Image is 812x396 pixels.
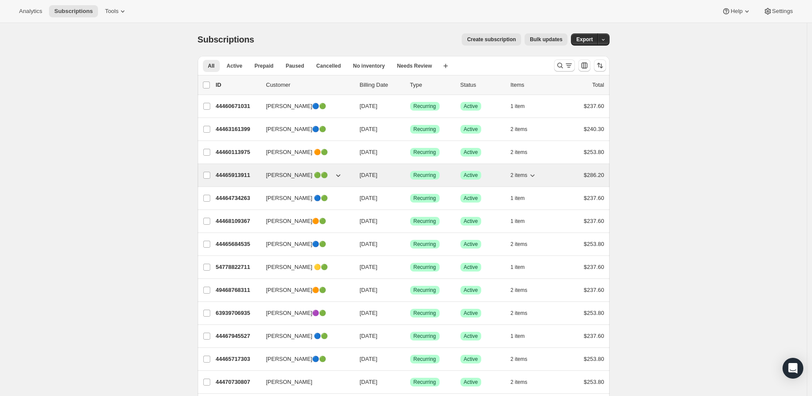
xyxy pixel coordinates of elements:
[216,332,259,340] p: 44467945527
[360,103,378,109] span: [DATE]
[584,333,604,339] span: $237.60
[530,36,562,43] span: Bulk updates
[216,284,604,296] div: 49468768311[PERSON_NAME]🟠🟢[DATE]SuccessRecurringSuccessActive2 items$237.60
[511,376,537,388] button: 2 items
[216,261,604,273] div: 54778822711[PERSON_NAME] 🟡🟢[DATE]SuccessRecurringSuccessActive1 item$237.60
[511,126,528,133] span: 2 items
[261,122,348,136] button: [PERSON_NAME]🔵🟢
[511,103,525,110] span: 1 item
[216,148,259,157] p: 44460113975
[261,283,348,297] button: [PERSON_NAME]🟠🟢
[19,8,42,15] span: Analytics
[360,172,378,178] span: [DATE]
[462,33,521,46] button: Create subscription
[266,309,326,317] span: [PERSON_NAME]🟣🟢
[266,240,326,249] span: [PERSON_NAME]🔵🟢
[511,284,537,296] button: 2 items
[216,100,604,112] div: 44460671031[PERSON_NAME]🔵🟢[DATE]SuccessRecurringSuccessActive1 item$237.60
[266,125,326,134] span: [PERSON_NAME]🔵🟢
[717,5,756,17] button: Help
[511,123,537,135] button: 2 items
[266,148,328,157] span: [PERSON_NAME] 🟠🟢
[772,8,793,15] span: Settings
[49,5,98,17] button: Subscriptions
[414,264,436,271] span: Recurring
[261,237,348,251] button: [PERSON_NAME]🔵🟢
[266,102,326,111] span: [PERSON_NAME]🔵🟢
[511,192,535,204] button: 1 item
[511,215,535,227] button: 1 item
[511,218,525,225] span: 1 item
[511,238,537,250] button: 2 items
[584,103,604,109] span: $237.60
[464,172,478,179] span: Active
[571,33,598,46] button: Export
[584,310,604,316] span: $253.80
[584,126,604,132] span: $240.30
[360,81,403,89] p: Billing Date
[266,332,328,340] span: [PERSON_NAME] 🔵🟢
[397,62,432,69] span: Needs Review
[511,172,528,179] span: 2 items
[578,59,590,72] button: Customize table column order and visibility
[360,356,378,362] span: [DATE]
[414,241,436,248] span: Recurring
[216,263,259,272] p: 54778822711
[216,330,604,342] div: 44467945527[PERSON_NAME] 🔵🟢[DATE]SuccessRecurringSuccessActive1 item$237.60
[511,241,528,248] span: 2 items
[584,264,604,270] span: $237.60
[216,125,259,134] p: 44463161399
[360,241,378,247] span: [DATE]
[464,264,478,271] span: Active
[266,263,328,272] span: [PERSON_NAME] 🟡🟢
[414,356,436,363] span: Recurring
[216,123,604,135] div: 44463161399[PERSON_NAME]🔵🟢[DATE]SuccessRecurringSuccessActive2 items$240.30
[266,81,353,89] p: Customer
[360,379,378,385] span: [DATE]
[360,264,378,270] span: [DATE]
[464,126,478,133] span: Active
[414,103,436,110] span: Recurring
[414,379,436,386] span: Recurring
[261,214,348,228] button: [PERSON_NAME]🟠🟢
[584,218,604,224] span: $237.60
[511,353,537,365] button: 2 items
[216,307,604,319] div: 63939706935[PERSON_NAME]🟣🟢[DATE]SuccessRecurringSuccessActive2 items$253.80
[511,330,535,342] button: 1 item
[353,62,385,69] span: No inventory
[414,287,436,294] span: Recurring
[105,8,118,15] span: Tools
[266,355,326,363] span: [PERSON_NAME]🔵🟢
[464,333,478,340] span: Active
[584,149,604,155] span: $253.80
[286,62,304,69] span: Paused
[464,103,478,110] span: Active
[198,35,254,44] span: Subscriptions
[266,286,326,295] span: [PERSON_NAME]🟠🟢
[511,195,525,202] span: 1 item
[216,376,604,388] div: 44470730807[PERSON_NAME][DATE]SuccessRecurringSuccessActive2 items$253.80
[208,62,215,69] span: All
[511,169,537,181] button: 2 items
[216,355,259,363] p: 44465717303
[464,356,478,363] span: Active
[414,333,436,340] span: Recurring
[414,126,436,133] span: Recurring
[216,217,259,226] p: 44468109367
[216,353,604,365] div: 44465717303[PERSON_NAME]🔵🟢[DATE]SuccessRecurringSuccessActive2 items$253.80
[511,307,537,319] button: 2 items
[511,100,535,112] button: 1 item
[360,195,378,201] span: [DATE]
[511,146,537,158] button: 2 items
[464,241,478,248] span: Active
[584,379,604,385] span: $253.80
[511,287,528,294] span: 2 items
[266,194,328,203] span: [PERSON_NAME] 🔵🟢
[464,287,478,294] span: Active
[464,218,478,225] span: Active
[511,264,525,271] span: 1 item
[511,149,528,156] span: 2 items
[511,261,535,273] button: 1 item
[511,81,554,89] div: Items
[266,171,328,180] span: [PERSON_NAME] 🟢🟢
